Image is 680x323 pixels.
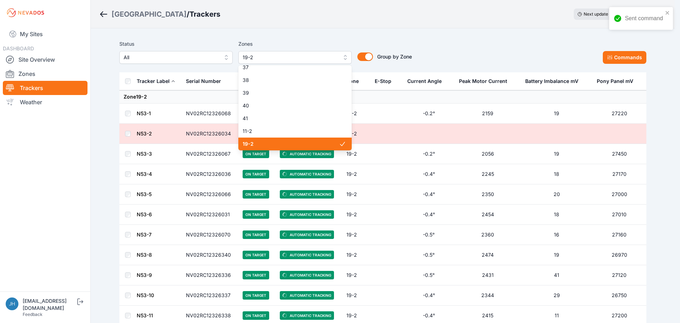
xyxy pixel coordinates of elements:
[238,65,352,150] div: 19-2
[625,14,663,23] div: Sent command
[243,140,339,147] span: 19-2
[243,128,339,135] span: 11-2
[243,115,339,122] span: 41
[243,89,339,96] span: 39
[243,77,339,84] span: 38
[238,51,352,64] button: 19-2
[665,10,670,16] button: close
[243,53,338,62] span: 19-2
[243,102,339,109] span: 40
[243,64,339,71] span: 37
